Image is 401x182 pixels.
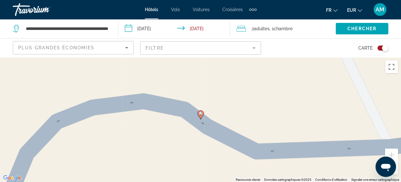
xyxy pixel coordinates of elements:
img: Google [2,174,23,182]
button: Zoom avant [385,149,398,161]
span: Carte [358,44,373,52]
iframe: Bouton de lancement de la fenêtre de messagerie [375,157,396,177]
button: Travelers: 2 adults, 0 children [230,19,336,38]
a: Conditions d'utilisation (s'ouvre dans un nouvel onglet) [315,178,347,181]
button: Chercher [336,23,388,34]
button: Extra navigation items [249,4,256,15]
a: Signaler une erreur cartographique [351,178,399,181]
button: Raccourcis clavier [236,178,260,182]
span: AM [375,6,384,13]
span: fr [326,8,331,13]
span: Plus grandes économies [18,45,94,50]
span: Données cartographiques ©2025 [264,178,311,181]
button: Check-in date: Oct 3, 2025 Check-out date: Oct 10, 2025 [118,19,230,38]
span: 2 [252,24,270,33]
a: Hôtels [145,7,158,12]
button: User Menu [372,3,388,16]
span: Chambre [274,26,293,31]
a: Voitures [193,7,210,12]
button: Filter [140,41,261,55]
span: Chercher [347,26,376,31]
a: Ouvrir cette zone dans Google Maps (dans une nouvelle fenêtre) [2,174,23,182]
a: Croisières [222,7,243,12]
button: Passer en plein écran [385,60,398,73]
mat-select: Sort by [18,44,128,52]
button: Change currency [347,5,362,15]
a: Travorium [13,1,77,18]
span: , 1 [270,24,293,33]
button: Toggle map [373,45,388,51]
span: EUR [347,8,356,13]
a: Vols [171,7,180,12]
button: Change language [326,5,338,15]
span: Adultes [254,26,270,31]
